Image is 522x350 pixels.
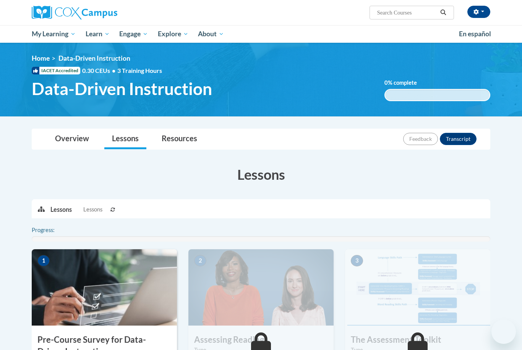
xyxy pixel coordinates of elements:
button: Account Settings [467,6,490,18]
span: • [112,67,115,74]
span: 0 [384,79,388,86]
a: Engage [114,25,153,43]
span: About [198,29,224,39]
img: Course Image [32,249,177,326]
a: My Learning [27,25,81,43]
button: Transcript [440,133,477,145]
h3: Assessing Reading [188,334,334,346]
span: IACET Accredited [32,67,80,74]
a: Explore [153,25,193,43]
a: Lessons [104,129,146,149]
h3: The Assessment Toolkit [345,334,490,346]
span: 3 [351,255,363,266]
p: Lessons [50,205,72,214]
span: En español [459,30,491,38]
iframe: Button to launch messaging window [491,319,516,344]
h3: Lessons [32,165,490,184]
button: Search [438,8,449,17]
span: 3 Training Hours [117,67,162,74]
label: % complete [384,79,428,87]
a: Overview [47,129,97,149]
span: Engage [119,29,148,39]
span: 0.30 CEUs [82,66,117,75]
span: Explore [158,29,188,39]
span: Lessons [83,205,102,214]
a: Resources [154,129,205,149]
span: 2 [194,255,206,266]
a: Cox Campus [32,6,177,19]
img: Course Image [188,249,334,326]
span: Data-Driven Instruction [32,79,212,99]
span: Data-Driven Instruction [58,54,130,62]
img: Cox Campus [32,6,117,19]
input: Search Courses [376,8,438,17]
span: 1 [37,255,50,266]
span: Learn [86,29,110,39]
a: En español [454,26,496,42]
a: Learn [81,25,115,43]
a: Home [32,54,50,62]
img: Course Image [345,249,490,326]
label: Progress: [32,226,76,234]
span: My Learning [32,29,76,39]
button: Feedback [403,133,438,145]
div: Main menu [20,25,502,43]
a: About [193,25,229,43]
